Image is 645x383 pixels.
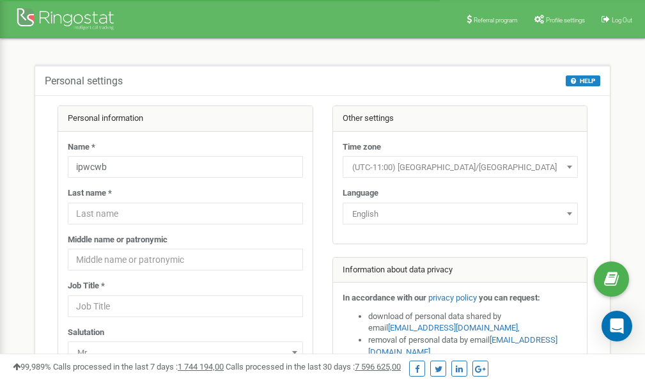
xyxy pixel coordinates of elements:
label: Middle name or patronymic [68,234,167,246]
span: 99,989% [13,362,51,371]
span: Profile settings [546,17,585,24]
label: Name * [68,141,95,153]
input: Last name [68,203,303,224]
span: (UTC-11:00) Pacific/Midway [347,159,573,176]
span: Calls processed in the last 30 days : [226,362,401,371]
div: Other settings [333,106,587,132]
span: Mr. [72,344,299,362]
div: Information about data privacy [333,258,587,283]
li: removal of personal data by email , [368,334,578,358]
span: Log Out [612,17,632,24]
strong: In accordance with our [343,293,426,302]
span: (UTC-11:00) Pacific/Midway [343,156,578,178]
a: privacy policy [428,293,477,302]
h5: Personal settings [45,75,123,87]
label: Last name * [68,187,112,199]
strong: you can request: [479,293,540,302]
label: Time zone [343,141,381,153]
div: Open Intercom Messenger [602,311,632,341]
span: Mr. [68,341,303,363]
u: 1 744 194,00 [178,362,224,371]
input: Name [68,156,303,178]
input: Middle name or patronymic [68,249,303,270]
label: Salutation [68,327,104,339]
span: English [343,203,578,224]
div: Personal information [58,106,313,132]
label: Job Title * [68,280,105,292]
a: [EMAIL_ADDRESS][DOMAIN_NAME] [388,323,518,332]
label: Language [343,187,378,199]
li: download of personal data shared by email , [368,311,578,334]
button: HELP [566,75,600,86]
u: 7 596 625,00 [355,362,401,371]
span: Calls processed in the last 7 days : [53,362,224,371]
span: English [347,205,573,223]
input: Job Title [68,295,303,317]
span: Referral program [474,17,518,24]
